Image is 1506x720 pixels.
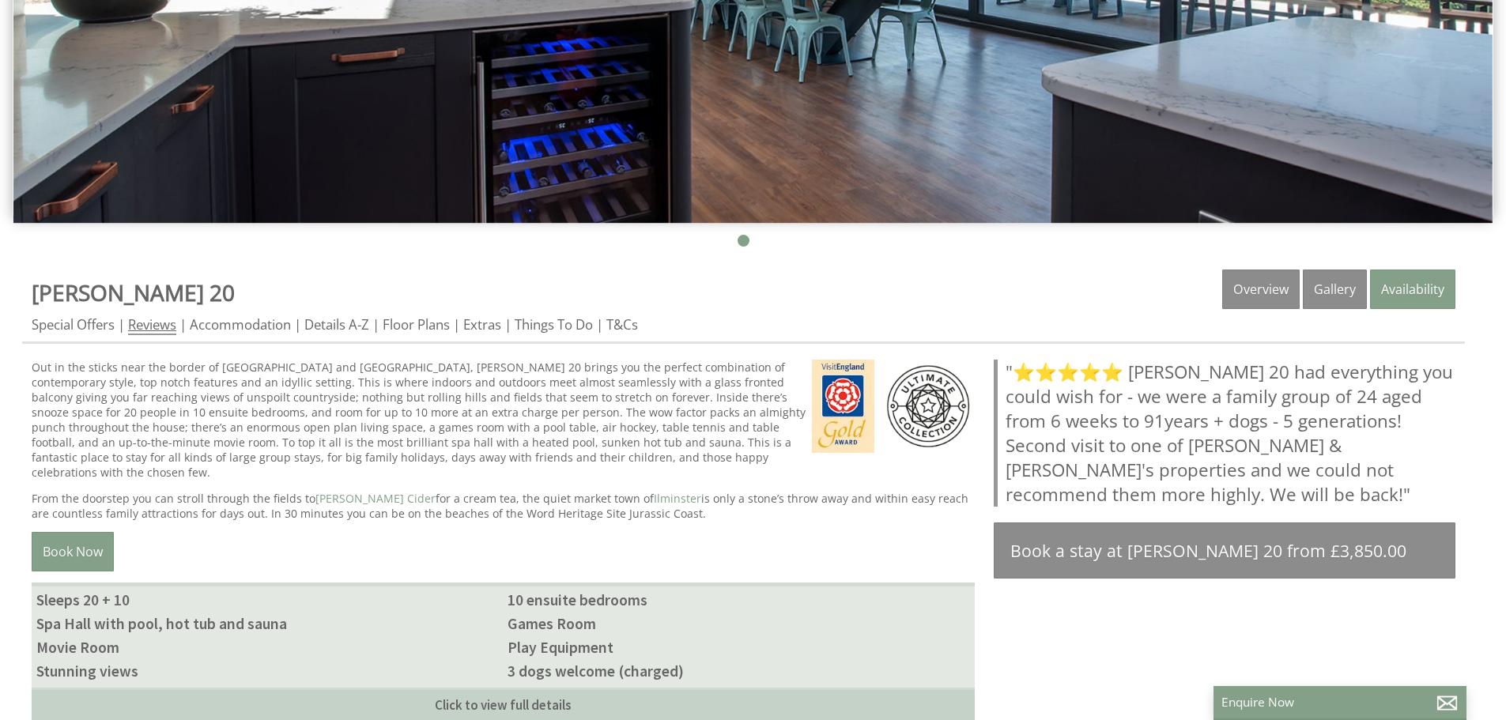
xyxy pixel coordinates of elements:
li: Movie Room [32,635,503,659]
li: Spa Hall with pool, hot tub and sauna [32,612,503,635]
li: Play Equipment [503,635,974,659]
img: Visit England - Gold Award [812,360,874,453]
a: T&Cs [606,315,638,334]
li: Games Room [503,612,974,635]
p: From the doorstep you can stroll through the fields to for a cream tea, the quiet market town of ... [32,491,975,521]
p: Enquire Now [1221,694,1459,711]
a: Ilminster [654,491,701,506]
li: Stunning views [32,659,503,683]
a: Special Offers [32,315,115,334]
a: Things To Do [515,315,593,334]
li: 10 ensuite bedrooms [503,588,974,612]
a: Book a stay at [PERSON_NAME] 20 from £3,850.00 [994,522,1455,579]
blockquote: "⭐⭐⭐⭐⭐ [PERSON_NAME] 20 had everything you could wish for - we were a family group of 24 aged fro... [994,360,1455,507]
a: Book Now [32,532,114,571]
a: Extras [463,315,501,334]
img: Ultimate Collection - Ultimate Collection [881,360,974,453]
a: Floor Plans [383,315,450,334]
a: [PERSON_NAME] 20 [32,277,235,307]
a: Reviews [128,315,176,335]
a: [PERSON_NAME] Cider [315,491,436,506]
a: Accommodation [190,315,291,334]
li: Sleeps 20 + 10 [32,588,503,612]
a: Gallery [1303,270,1367,309]
li: 3 dogs welcome (charged) [503,659,974,683]
p: Out in the sticks near the border of [GEOGRAPHIC_DATA] and [GEOGRAPHIC_DATA], [PERSON_NAME] 20 br... [32,360,975,480]
a: Availability [1370,270,1455,309]
a: Details A-Z [304,315,369,334]
a: Overview [1222,270,1300,309]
